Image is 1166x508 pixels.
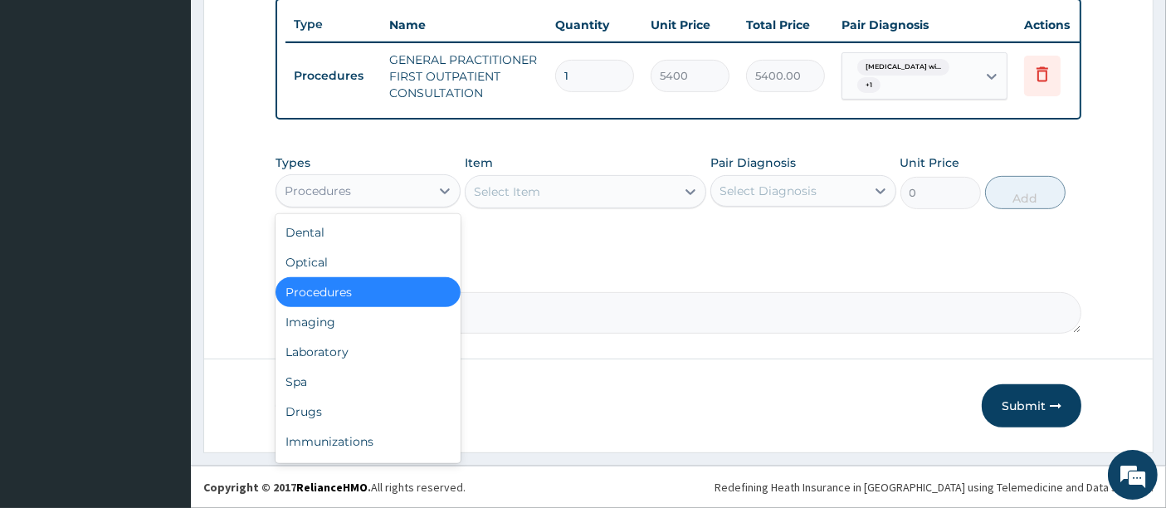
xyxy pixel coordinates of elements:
[720,183,817,199] div: Select Diagnosis
[276,277,461,307] div: Procedures
[31,83,67,125] img: d_794563401_company_1708531726252_794563401
[203,480,371,495] strong: Copyright © 2017 .
[276,367,461,397] div: Spa
[857,59,949,76] span: [MEDICAL_DATA] wi...
[276,337,461,367] div: Laboratory
[857,77,881,94] span: + 1
[381,8,547,42] th: Name
[547,8,642,42] th: Quantity
[738,8,833,42] th: Total Price
[276,247,461,277] div: Optical
[276,427,461,457] div: Immunizations
[985,176,1066,209] button: Add
[474,183,540,200] div: Select Item
[276,397,461,427] div: Drugs
[1016,8,1099,42] th: Actions
[285,183,351,199] div: Procedures
[381,43,547,110] td: GENERAL PRACTITIONER FIRST OUTPATIENT CONSULTATION
[833,8,1016,42] th: Pair Diagnosis
[276,457,461,486] div: Others
[276,156,310,170] label: Types
[86,93,279,115] div: Chat with us now
[710,154,796,171] label: Pair Diagnosis
[8,335,316,393] textarea: Type your message and hit 'Enter'
[272,8,312,48] div: Minimize live chat window
[276,269,1082,283] label: Comment
[276,217,461,247] div: Dental
[900,154,960,171] label: Unit Price
[296,480,368,495] a: RelianceHMO
[96,149,229,317] span: We're online!
[285,9,381,40] th: Type
[276,307,461,337] div: Imaging
[642,8,738,42] th: Unit Price
[715,479,1154,496] div: Redefining Heath Insurance in [GEOGRAPHIC_DATA] using Telemedicine and Data Science!
[285,61,381,91] td: Procedures
[465,154,493,171] label: Item
[191,466,1166,508] footer: All rights reserved.
[982,384,1081,427] button: Submit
